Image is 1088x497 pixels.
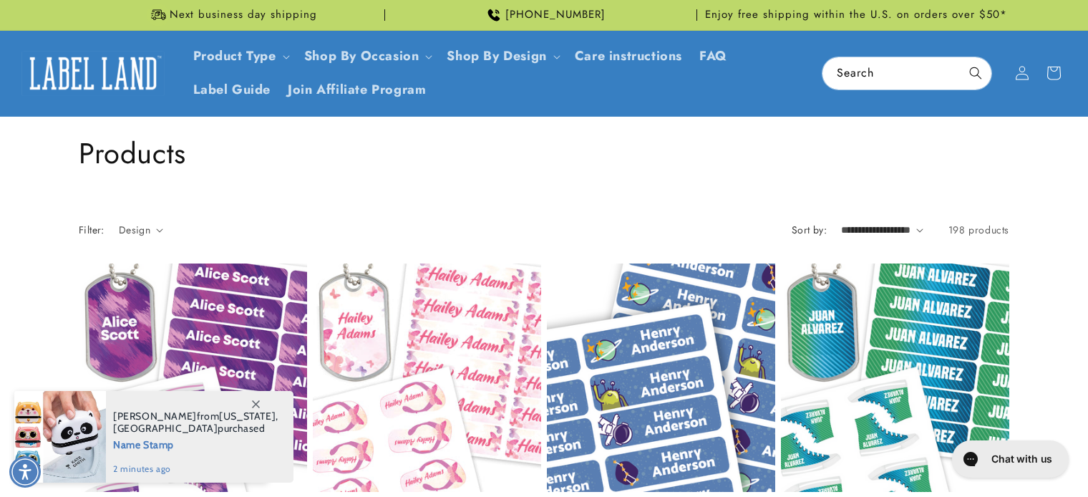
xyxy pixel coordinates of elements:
span: [PERSON_NAME] [113,410,197,423]
h2: Filter: [79,223,105,238]
label: Sort by: [792,223,827,237]
span: Enjoy free shipping within the U.S. on orders over $50* [705,8,1007,22]
a: Label Guide [185,73,280,107]
a: Label Land [16,46,170,101]
span: Label Guide [193,82,271,98]
h1: Products [79,135,1009,172]
span: [GEOGRAPHIC_DATA] [113,422,218,435]
summary: Shop By Occasion [296,39,439,73]
span: Name Stamp [113,435,278,453]
summary: Shop By Design [438,39,565,73]
span: 2 minutes ago [113,463,278,476]
a: Shop By Design [447,47,546,65]
span: from , purchased [113,410,278,435]
span: Care instructions [575,48,682,64]
span: Next business day shipping [170,8,317,22]
a: Product Type [193,47,276,65]
summary: Design (0 selected) [119,223,163,238]
button: Search [960,57,991,89]
summary: Product Type [185,39,296,73]
a: FAQ [691,39,736,73]
span: [PHONE_NUMBER] [505,8,606,22]
span: Shop By Occasion [304,48,419,64]
span: Join Affiliate Program [288,82,426,98]
span: FAQ [699,48,727,64]
img: Label Land [21,51,165,95]
a: Care instructions [566,39,691,73]
span: Design [119,223,150,237]
a: Join Affiliate Program [279,73,434,107]
iframe: Gorgias live chat messenger [945,435,1074,483]
span: 198 products [948,223,1009,237]
div: Accessibility Menu [9,456,41,488]
span: [US_STATE] [219,410,276,423]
